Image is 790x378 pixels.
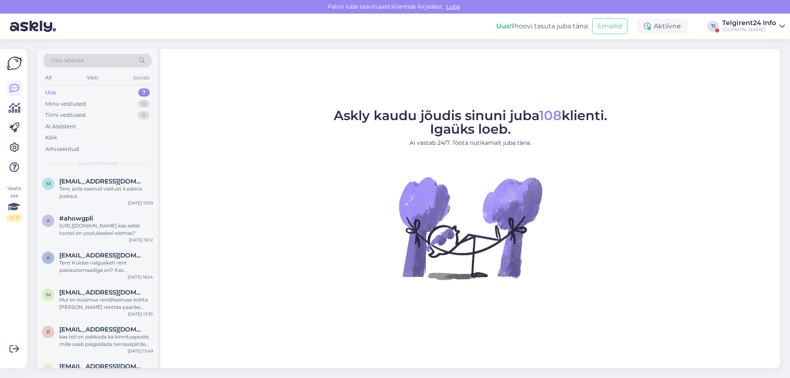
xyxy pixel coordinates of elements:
[722,26,776,33] div: [DOMAIN_NAME]
[59,222,153,237] div: [URL][DOMAIN_NAME] kas sellel tootel on voolukaabel olemas?
[44,72,53,83] div: All
[59,178,145,185] span: miramii@miramii.com
[722,20,785,33] a: Telgirent24 Info[DOMAIN_NAME]
[45,134,57,142] div: Kõik
[59,185,153,200] div: Tere, pole saanud vastust 4 päeva jooksul.
[45,123,76,131] div: AI Assistent
[128,200,153,206] div: [DATE] 13:59
[59,326,145,333] span: robertkokk@gmail.com
[59,363,145,370] span: viivi.saar.1994@gmail.com
[496,22,512,30] b: Uus!
[138,88,150,97] div: 7
[138,111,150,119] div: 0
[7,185,21,222] div: Vaata siia
[59,259,153,274] div: Tere! Kuidas valgusketi rent pakiautomaadiga on? Kas [PERSON_NAME] reedeks, aga [PERSON_NAME] püh...
[138,100,150,108] div: 0
[334,107,607,137] span: Askly kaudu jõudis sinuni juba klienti. Igaüks loeb.
[129,237,153,243] div: [DATE] 16:12
[46,329,50,335] span: r
[51,56,84,65] span: Otsi kliente
[334,139,607,147] p: AI vastab 24/7. Tööta nutikamalt juba täna.
[46,218,50,224] span: a
[59,289,145,296] span: malmbergjaana00@gmail.com
[128,348,153,354] div: [DATE] 13:49
[59,333,153,348] div: kas teil on pakkuda ka kinnitusposte, mille saab paigaldada terrassipiirde külge, mille korda oma...
[45,88,56,97] div: Uus
[396,154,544,302] img: No Chat active
[7,56,22,71] img: Askly Logo
[46,292,51,298] span: m
[131,72,151,83] div: Socials
[85,72,100,83] div: Web
[59,296,153,311] div: Mul on küsimus renditeenuse kohta. [PERSON_NAME] rentida paariks päevaks peokoha kaunistamiseks v...
[45,111,86,119] div: Tiimi vestlused
[128,274,153,280] div: [DATE] 18:24
[46,181,51,187] span: m
[637,19,688,34] div: Aktiivne
[45,145,79,153] div: Arhiveeritud
[496,21,589,31] div: Proovi tasuta juba täna:
[592,19,627,34] button: Emailid
[7,214,21,222] div: 2 / 3
[45,100,86,108] div: Minu vestlused
[46,366,50,372] span: v
[539,107,562,123] span: 108
[707,21,719,32] div: TI
[59,252,145,259] span: annaliisa.jyrgen@gmail.com
[722,20,776,26] div: Telgirent24 Info
[444,3,462,10] span: Luba
[59,215,93,222] span: #ahowgpli
[46,255,50,261] span: a
[79,160,117,167] span: Uued vestlused
[128,311,153,317] div: [DATE] 13:35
